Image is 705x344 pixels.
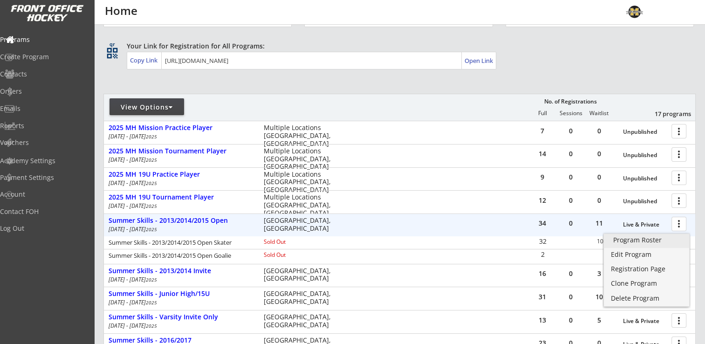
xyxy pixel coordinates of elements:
[105,46,119,60] button: qr_code
[585,317,613,323] div: 5
[623,152,667,158] div: Unpublished
[671,193,686,208] button: more_vert
[264,193,337,217] div: Multiple Locations [GEOGRAPHIC_DATA], [GEOGRAPHIC_DATA]
[585,294,613,300] div: 10
[146,323,157,329] em: 2025
[146,133,157,140] em: 2025
[109,193,254,201] div: 2025 MH 19U Tournament Player
[528,128,556,134] div: 7
[557,174,585,180] div: 0
[528,270,556,277] div: 16
[585,151,613,157] div: 0
[109,227,251,232] div: [DATE] - [DATE]
[109,267,254,275] div: Summer Skills - 2013/2014 Invite
[264,267,337,283] div: [GEOGRAPHIC_DATA], [GEOGRAPHIC_DATA]
[623,175,667,182] div: Unpublished
[109,124,254,132] div: 2025 MH Mission Practice Player
[585,110,613,117] div: Waitlist
[264,290,337,306] div: [GEOGRAPHIC_DATA], [GEOGRAPHIC_DATA]
[623,129,667,135] div: Unpublished
[671,171,686,185] button: more_vert
[671,313,686,328] button: more_vert
[109,300,251,305] div: [DATE] - [DATE]
[146,157,157,163] em: 2025
[528,317,556,323] div: 13
[557,220,585,227] div: 0
[146,299,157,306] em: 2025
[585,220,613,227] div: 11
[264,124,337,147] div: Multiple Locations [GEOGRAPHIC_DATA], [GEOGRAPHIC_DATA]
[109,217,254,225] div: Summer Skills - 2013/2014/2015 Open
[109,203,251,209] div: [DATE] - [DATE]
[541,98,599,105] div: No. of Registrations
[604,234,689,248] a: Program Roster
[109,253,251,259] div: Summer Skills - 2013/2014/2015 Open Goalie
[604,263,689,277] a: Registration Page
[109,171,254,179] div: 2025 MH 19U Practice Player
[585,174,613,180] div: 0
[671,124,686,138] button: more_vert
[130,56,159,64] div: Copy Link
[528,220,556,227] div: 34
[557,270,585,277] div: 0
[464,54,493,67] a: Open Link
[109,147,254,155] div: 2025 MH Mission Tournament Player
[109,134,251,139] div: [DATE] - [DATE]
[557,317,585,323] div: 0
[529,238,556,245] div: 32
[585,270,613,277] div: 3
[528,197,556,204] div: 12
[585,197,613,204] div: 0
[264,313,337,329] div: [GEOGRAPHIC_DATA], [GEOGRAPHIC_DATA]
[528,174,556,180] div: 9
[557,110,585,117] div: Sessions
[613,237,680,243] div: Program Roster
[611,266,682,272] div: Registration Page
[586,239,614,244] div: 10
[557,294,585,300] div: 0
[557,197,585,204] div: 0
[585,128,613,134] div: 0
[106,41,117,48] div: qr
[464,57,493,65] div: Open Link
[146,226,157,233] em: 2025
[557,151,585,157] div: 0
[109,323,251,329] div: [DATE] - [DATE]
[109,313,254,321] div: Summer Skills - Varsity Invite Only
[109,180,251,186] div: [DATE] - [DATE]
[146,276,157,283] em: 2025
[528,151,556,157] div: 14
[642,110,691,118] div: 17 programs
[264,252,324,258] div: Sold Out
[264,239,324,245] div: Sold Out
[264,171,337,194] div: Multiple Locations [GEOGRAPHIC_DATA], [GEOGRAPHIC_DATA]
[611,251,682,258] div: Edit Program
[264,217,337,233] div: [GEOGRAPHIC_DATA], [GEOGRAPHIC_DATA]
[529,251,556,258] div: 2
[557,128,585,134] div: 0
[623,221,667,228] div: Live & Private
[671,147,686,162] button: more_vert
[109,277,251,282] div: [DATE] - [DATE]
[109,290,254,298] div: Summer Skills - Junior High/15U
[146,203,157,209] em: 2025
[127,41,667,51] div: Your Link for Registration for All Programs:
[611,280,682,287] div: Clone Program
[146,180,157,186] em: 2025
[109,157,251,163] div: [DATE] - [DATE]
[264,147,337,171] div: Multiple Locations [GEOGRAPHIC_DATA], [GEOGRAPHIC_DATA]
[611,295,682,302] div: Delete Program
[109,240,251,246] div: Summer Skills - 2013/2014/2015 Open Skater
[671,217,686,231] button: more_vert
[528,294,556,300] div: 31
[604,248,689,262] a: Edit Program
[528,110,556,117] div: Full
[110,103,184,112] div: View Options
[623,198,667,205] div: Unpublished
[623,318,667,324] div: Live & Private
